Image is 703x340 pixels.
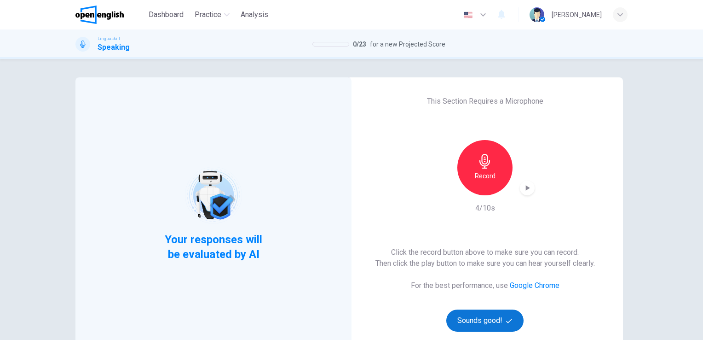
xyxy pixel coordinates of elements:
span: Your responses will be evaluated by AI [158,232,270,262]
span: Dashboard [149,9,184,20]
span: for a new Projected Score [370,39,445,50]
h6: For the best performance, use [411,280,559,291]
img: robot icon [184,166,242,224]
h6: Click the record button above to make sure you can record. Then click the play button to make sur... [375,247,595,269]
button: Practice [191,6,233,23]
span: Linguaskill [98,35,120,42]
button: Sounds good! [446,310,524,332]
button: Analysis [237,6,272,23]
img: en [462,12,474,18]
span: Practice [195,9,221,20]
button: Dashboard [145,6,187,23]
img: OpenEnglish logo [75,6,124,24]
span: Analysis [241,9,268,20]
h6: This Section Requires a Microphone [427,96,543,107]
h6: 4/10s [475,203,495,214]
a: Google Chrome [510,281,559,290]
h1: Speaking [98,42,130,53]
button: Record [457,140,513,195]
div: [PERSON_NAME] [552,9,602,20]
img: Profile picture [530,7,544,22]
span: 0 / 23 [353,39,366,50]
a: OpenEnglish logo [75,6,145,24]
h6: Record [475,170,496,182]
